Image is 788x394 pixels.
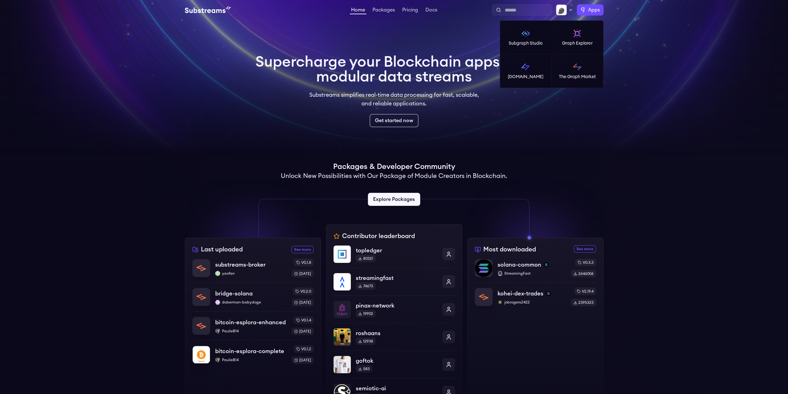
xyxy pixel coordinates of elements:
[333,328,351,346] img: roshaans
[292,356,314,364] div: [DATE]
[193,346,210,363] img: bitcoin-esplora-complete
[498,271,566,276] p: StreamingFast
[215,357,287,362] p: PaulieB14
[508,74,543,80] p: [DOMAIN_NAME]
[291,246,314,253] a: See more recently uploaded packages
[498,289,543,298] p: kohei-dex-trades
[498,260,541,269] p: solana-common
[356,384,438,393] p: semiotic-ai
[356,356,438,365] p: goftok
[294,259,314,266] div: v0.1.8
[215,318,286,327] p: bitcoin-esplora-enhanced
[294,317,314,324] div: v0.1.4
[356,282,376,290] div: 74673
[356,310,376,317] div: 19902
[370,114,418,127] a: Get started now
[520,62,530,72] img: Substreams logo
[350,7,366,14] a: Home
[356,301,438,310] p: pinax-network
[215,289,253,298] p: bridge-solana
[255,55,533,84] h1: Supercharge your Blockchain apps with modular data streams
[193,317,210,334] img: bitcoin-esplora-enhanced
[215,260,266,269] p: substreams-broker
[215,300,287,305] p: doberman-babydoge
[333,295,455,323] a: pinax-networkpinax-network19902
[215,300,220,305] img: doberman-babydoge
[546,291,551,296] img: solana
[193,288,210,306] img: bridge-solana
[509,40,542,46] p: Subgraph Studio
[475,259,596,282] a: solana-commonsolana-commonsolanaStreamingFastv0.3.32646006
[551,21,603,54] a: Graph Explorer
[401,7,419,14] a: Pricing
[333,356,351,373] img: goftok
[215,357,220,362] img: PaulieB14
[192,282,314,311] a: bridge-solanabridge-solanadoberman-babydogedoberman-babydogev0.2.0[DATE]
[559,74,596,80] p: The Graph Market
[193,259,210,277] img: substreams-broker
[475,282,596,306] a: kohei-dex-tradeskohei-dex-tradessolanajobrogers2422jobrogers2422v2.19.42395323
[521,29,531,38] img: Subgraph Studio logo
[500,21,552,54] a: Subgraph Studio
[562,40,592,46] p: Graph Explorer
[185,6,231,14] img: Substream's logo
[294,345,314,353] div: v0.1.2
[498,300,503,305] img: jobrogers2422
[572,29,582,38] img: Graph Explorer logo
[356,255,376,262] div: 80321
[571,299,596,306] div: 2395323
[305,91,483,108] p: Substreams simplifies real-time data processing for fast, scalable, and reliable applications.
[356,329,438,338] p: roshaans
[588,6,600,14] span: Apps
[293,288,314,295] div: v0.2.0
[215,329,287,334] p: PaulieB14
[333,273,351,290] img: streamingfast
[475,259,492,277] img: solana-common
[333,268,455,295] a: streamingfaststreamingfast74673
[500,54,552,88] a: [DOMAIN_NAME]
[581,7,586,12] img: The Graph logo
[356,274,438,282] p: streamingfast
[333,162,455,172] h1: Packages & Developer Community
[215,271,220,276] img: yaofan
[333,246,455,268] a: topledgertopledger80321
[356,365,372,373] div: 583
[571,270,596,277] div: 2646006
[292,270,314,277] div: [DATE]
[215,329,220,334] img: PaulieB14
[572,62,582,72] img: The Graph Market logo
[192,259,314,282] a: substreams-brokersubstreams-brokeryaofanyaofanv0.1.8[DATE]
[356,338,376,345] div: 12938
[333,351,455,378] a: goftokgoftok583
[574,288,596,295] div: v2.19.4
[575,259,596,266] div: v0.3.3
[215,271,287,276] p: yaofan
[556,4,567,15] img: Profile
[368,193,420,206] a: Explore Packages
[333,301,351,318] img: pinax-network
[498,300,566,305] p: jobrogers2422
[544,262,549,267] img: solana
[574,245,596,253] a: See more most downloaded packages
[424,7,438,14] a: Docs
[281,172,507,180] h2: Unlock New Possibilities with Our Package of Module Creators in Blockchain.
[215,347,284,356] p: bitcoin-esplora-complete
[551,54,603,88] a: The Graph Market
[475,288,492,306] img: kohei-dex-trades
[356,246,438,255] p: topledger
[333,323,455,351] a: roshaansroshaans12938
[371,7,396,14] a: Packages
[292,328,314,335] div: [DATE]
[333,246,351,263] img: topledger
[292,299,314,306] div: [DATE]
[192,311,314,340] a: bitcoin-esplora-enhancedbitcoin-esplora-enhancedPaulieB14PaulieB14v0.1.4[DATE]
[192,340,314,364] a: bitcoin-esplora-completebitcoin-esplora-completePaulieB14PaulieB14v0.1.2[DATE]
